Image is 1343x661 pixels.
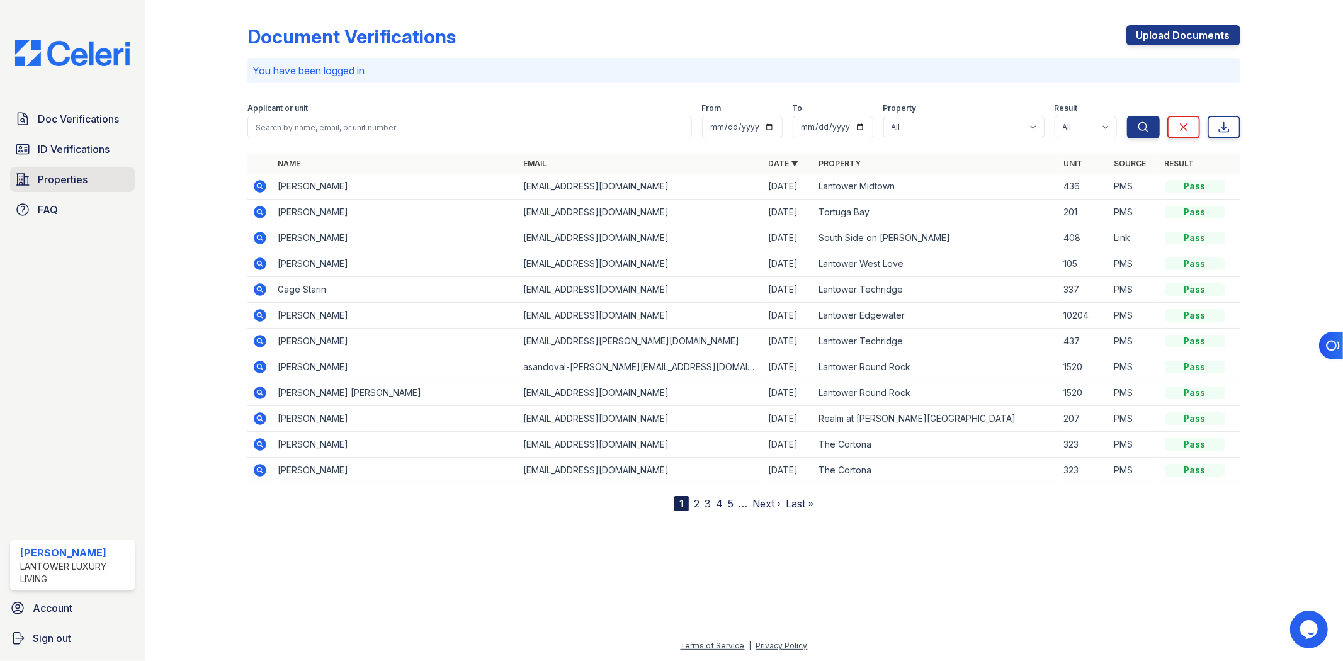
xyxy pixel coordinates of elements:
[1059,432,1109,458] td: 323
[763,329,813,354] td: [DATE]
[273,354,518,380] td: [PERSON_NAME]
[20,545,130,560] div: [PERSON_NAME]
[1109,329,1160,354] td: PMS
[247,25,456,48] div: Document Verifications
[273,225,518,251] td: [PERSON_NAME]
[33,601,72,616] span: Account
[1165,159,1194,168] a: Result
[786,497,813,510] a: Last »
[728,497,734,510] a: 5
[1109,277,1160,303] td: PMS
[1114,159,1147,168] a: Source
[749,641,752,650] div: |
[518,225,763,251] td: [EMAIL_ADDRESS][DOMAIN_NAME]
[252,63,1235,78] p: You have been logged in
[1109,354,1160,380] td: PMS
[1059,406,1109,432] td: 207
[10,197,135,222] a: FAQ
[1059,277,1109,303] td: 337
[763,354,813,380] td: [DATE]
[763,458,813,483] td: [DATE]
[518,251,763,277] td: [EMAIL_ADDRESS][DOMAIN_NAME]
[273,329,518,354] td: [PERSON_NAME]
[1165,361,1225,373] div: Pass
[1109,380,1160,406] td: PMS
[518,380,763,406] td: [EMAIL_ADDRESS][DOMAIN_NAME]
[813,277,1058,303] td: Lantower Techridge
[763,251,813,277] td: [DATE]
[813,225,1058,251] td: South Side on [PERSON_NAME]
[756,641,808,650] a: Privacy Policy
[273,174,518,200] td: [PERSON_NAME]
[1165,180,1225,193] div: Pass
[1059,251,1109,277] td: 105
[1109,200,1160,225] td: PMS
[273,277,518,303] td: Gage Starin
[681,641,745,650] a: Terms of Service
[273,303,518,329] td: [PERSON_NAME]
[38,172,88,187] span: Properties
[1109,406,1160,432] td: PMS
[674,496,689,511] div: 1
[1064,159,1083,168] a: Unit
[1165,257,1225,270] div: Pass
[883,103,917,113] label: Property
[1059,303,1109,329] td: 10204
[10,167,135,192] a: Properties
[813,251,1058,277] td: Lantower West Love
[752,497,781,510] a: Next ›
[10,137,135,162] a: ID Verifications
[273,380,518,406] td: [PERSON_NAME] [PERSON_NAME]
[1055,103,1078,113] label: Result
[1059,380,1109,406] td: 1520
[702,103,722,113] label: From
[819,159,861,168] a: Property
[763,380,813,406] td: [DATE]
[1059,329,1109,354] td: 437
[1109,458,1160,483] td: PMS
[518,174,763,200] td: [EMAIL_ADDRESS][DOMAIN_NAME]
[1165,283,1225,296] div: Pass
[1059,225,1109,251] td: 408
[813,432,1058,458] td: The Cortona
[763,225,813,251] td: [DATE]
[518,277,763,303] td: [EMAIL_ADDRESS][DOMAIN_NAME]
[1165,309,1225,322] div: Pass
[247,116,691,138] input: Search by name, email, or unit number
[813,458,1058,483] td: The Cortona
[273,251,518,277] td: [PERSON_NAME]
[273,200,518,225] td: [PERSON_NAME]
[813,174,1058,200] td: Lantower Midtown
[1290,611,1330,648] iframe: chat widget
[1059,174,1109,200] td: 436
[20,560,130,585] div: Lantower Luxury Living
[1059,354,1109,380] td: 1520
[38,111,119,127] span: Doc Verifications
[1109,251,1160,277] td: PMS
[273,432,518,458] td: [PERSON_NAME]
[518,432,763,458] td: [EMAIL_ADDRESS][DOMAIN_NAME]
[38,142,110,157] span: ID Verifications
[768,159,798,168] a: Date ▼
[1109,225,1160,251] td: Link
[1165,464,1225,477] div: Pass
[763,277,813,303] td: [DATE]
[705,497,711,510] a: 3
[813,329,1058,354] td: Lantower Techridge
[5,40,140,66] img: CE_Logo_Blue-a8612792a0a2168367f1c8372b55b34899dd931a85d93a1a3d3e32e68fde9ad4.png
[38,202,58,217] span: FAQ
[273,458,518,483] td: [PERSON_NAME]
[1165,335,1225,347] div: Pass
[5,626,140,651] a: Sign out
[739,496,747,511] span: …
[278,159,300,168] a: Name
[813,406,1058,432] td: Realm at [PERSON_NAME][GEOGRAPHIC_DATA]
[763,432,813,458] td: [DATE]
[518,406,763,432] td: [EMAIL_ADDRESS][DOMAIN_NAME]
[813,354,1058,380] td: Lantower Round Rock
[813,303,1058,329] td: Lantower Edgewater
[518,200,763,225] td: [EMAIL_ADDRESS][DOMAIN_NAME]
[1109,174,1160,200] td: PMS
[518,458,763,483] td: [EMAIL_ADDRESS][DOMAIN_NAME]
